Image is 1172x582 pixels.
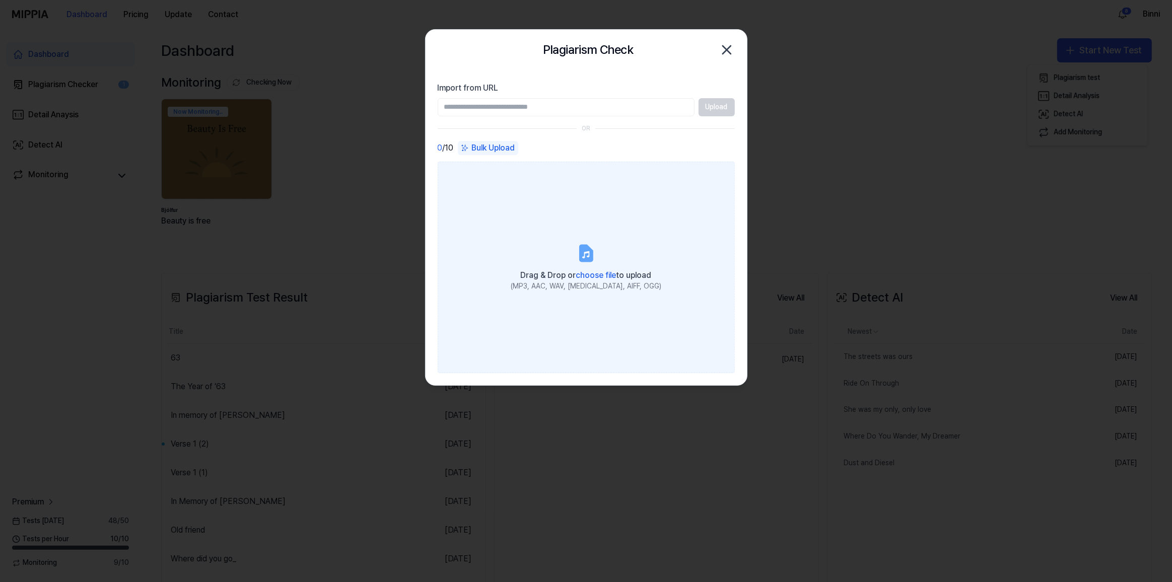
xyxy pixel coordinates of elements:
span: 0 [438,142,443,154]
h2: Plagiarism Check [543,40,633,59]
span: Drag & Drop or to upload [521,270,652,280]
div: OR [582,124,590,133]
span: choose file [576,270,616,280]
div: / 10 [438,141,454,156]
button: Bulk Upload [458,141,518,156]
div: (MP3, AAC, WAV, [MEDICAL_DATA], AIFF, OGG) [511,281,661,292]
div: Bulk Upload [458,141,518,155]
label: Import from URL [438,82,735,94]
